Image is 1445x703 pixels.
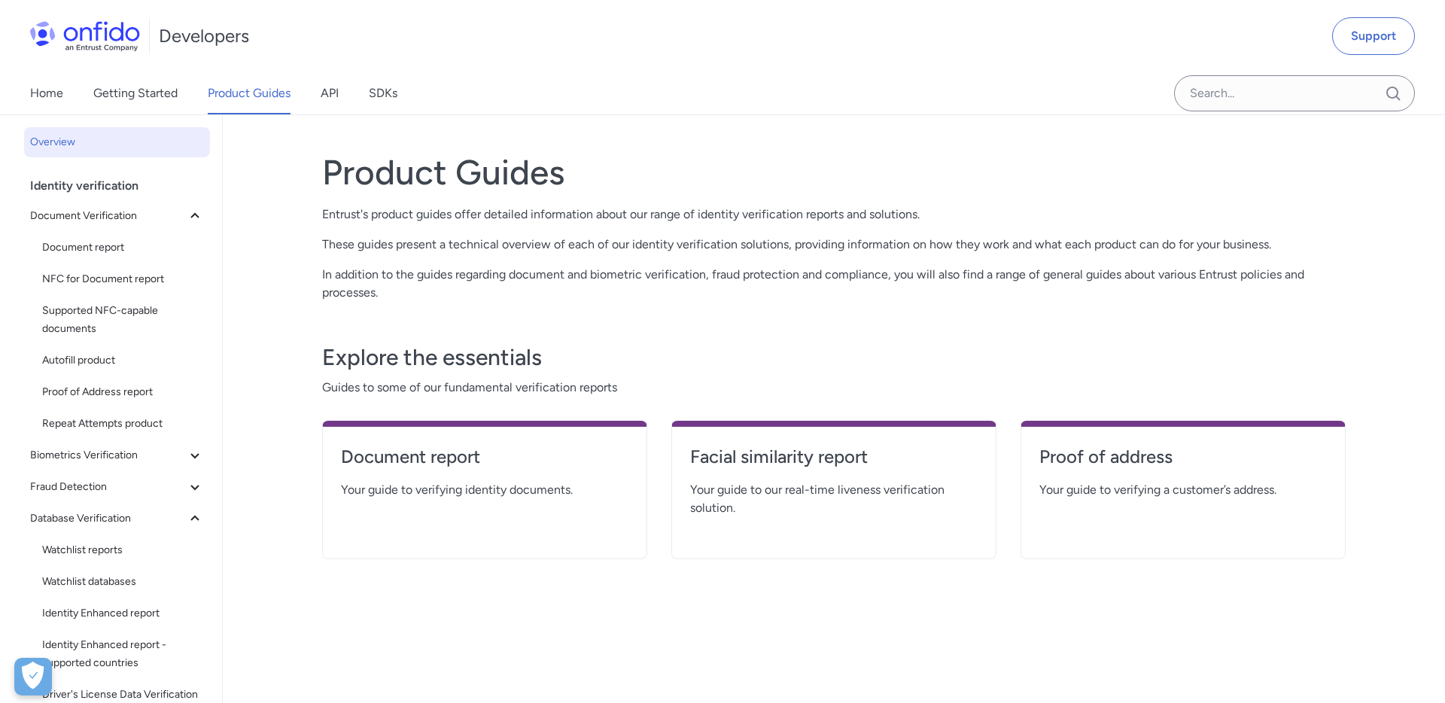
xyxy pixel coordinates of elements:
span: Watchlist reports [42,541,204,559]
span: Repeat Attempts product [42,415,204,433]
p: In addition to the guides regarding document and biometric verification, fraud protection and com... [322,266,1346,302]
span: Document report [42,239,204,257]
a: Supported NFC-capable documents [36,296,210,344]
h1: Product Guides [322,151,1346,193]
a: Watchlist databases [36,567,210,597]
span: Supported NFC-capable documents [42,302,204,338]
h4: Proof of address [1039,445,1327,469]
span: Database Verification [30,510,186,528]
a: Support [1332,17,1415,55]
span: Document Verification [30,207,186,225]
a: Facial similarity report [690,445,978,481]
a: Proof of address [1039,445,1327,481]
a: Getting Started [93,72,178,114]
input: Onfido search input field [1174,75,1415,111]
p: These guides present a technical overview of each of our identity verification solutions, providi... [322,236,1346,254]
button: Database Verification [24,504,210,534]
div: Identity verification [30,171,216,201]
h3: Explore the essentials [322,342,1346,373]
a: SDKs [369,72,397,114]
span: Proof of Address report [42,383,204,401]
span: Biometrics Verification [30,446,186,464]
a: Autofill product [36,345,210,376]
span: Your guide to verifying a customer’s address. [1039,481,1327,499]
span: Your guide to our real-time liveness verification solution. [690,481,978,517]
a: Overview [24,127,210,157]
a: Document report [36,233,210,263]
span: Autofill product [42,351,204,370]
span: NFC for Document report [42,270,204,288]
a: Document report [341,445,628,481]
h4: Document report [341,445,628,469]
a: Home [30,72,63,114]
div: Cookie Preferences [14,658,52,695]
a: NFC for Document report [36,264,210,294]
img: Onfido Logo [30,21,140,51]
span: Your guide to verifying identity documents. [341,481,628,499]
h4: Facial similarity report [690,445,978,469]
button: Fraud Detection [24,472,210,502]
span: Identity Enhanced report [42,604,204,622]
h1: Developers [159,24,249,48]
a: Proof of Address report [36,377,210,407]
span: Fraud Detection [30,478,186,496]
a: Identity Enhanced report [36,598,210,628]
a: Watchlist reports [36,535,210,565]
a: Identity Enhanced report - supported countries [36,630,210,678]
a: Repeat Attempts product [36,409,210,439]
a: API [321,72,339,114]
p: Entrust's product guides offer detailed information about our range of identity verification repo... [322,205,1346,224]
button: Document Verification [24,201,210,231]
span: Guides to some of our fundamental verification reports [322,379,1346,397]
button: Open Preferences [14,658,52,695]
span: Identity Enhanced report - supported countries [42,636,204,672]
span: Watchlist databases [42,573,204,591]
a: Product Guides [208,72,291,114]
span: Overview [30,133,204,151]
button: Biometrics Verification [24,440,210,470]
